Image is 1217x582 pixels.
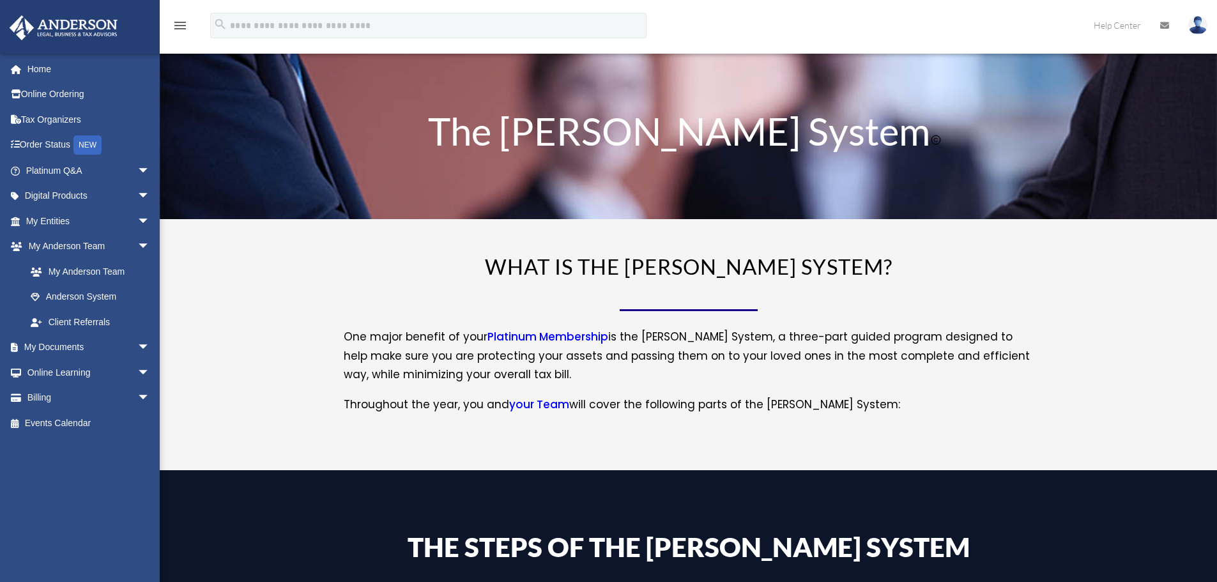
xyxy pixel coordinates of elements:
[137,360,163,386] span: arrow_drop_down
[137,208,163,234] span: arrow_drop_down
[1188,16,1207,34] img: User Pic
[172,18,188,33] i: menu
[509,397,569,418] a: your Team
[137,183,163,210] span: arrow_drop_down
[9,132,169,158] a: Order StatusNEW
[9,56,169,82] a: Home
[9,234,169,259] a: My Anderson Teamarrow_drop_down
[213,17,227,31] i: search
[137,158,163,184] span: arrow_drop_down
[485,254,892,279] span: WHAT IS THE [PERSON_NAME] SYSTEM?
[9,183,169,209] a: Digital Productsarrow_drop_down
[9,107,169,132] a: Tax Organizers
[344,112,1034,157] h1: The [PERSON_NAME] System
[9,385,169,411] a: Billingarrow_drop_down
[9,410,169,436] a: Events Calendar
[344,533,1034,567] h4: The Steps of the [PERSON_NAME] System
[18,259,169,284] a: My Anderson Team
[172,22,188,33] a: menu
[9,82,169,107] a: Online Ordering
[18,284,163,310] a: Anderson System
[344,395,1034,415] p: Throughout the year, you and will cover the following parts of the [PERSON_NAME] System:
[9,360,169,385] a: Online Learningarrow_drop_down
[18,309,169,335] a: Client Referrals
[9,208,169,234] a: My Entitiesarrow_drop_down
[487,329,608,351] a: Platinum Membership
[9,335,169,360] a: My Documentsarrow_drop_down
[6,15,121,40] img: Anderson Advisors Platinum Portal
[9,158,169,183] a: Platinum Q&Aarrow_drop_down
[137,234,163,260] span: arrow_drop_down
[137,335,163,361] span: arrow_drop_down
[344,328,1034,395] p: One major benefit of your is the [PERSON_NAME] System, a three-part guided program designed to he...
[137,385,163,411] span: arrow_drop_down
[73,135,102,155] div: NEW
